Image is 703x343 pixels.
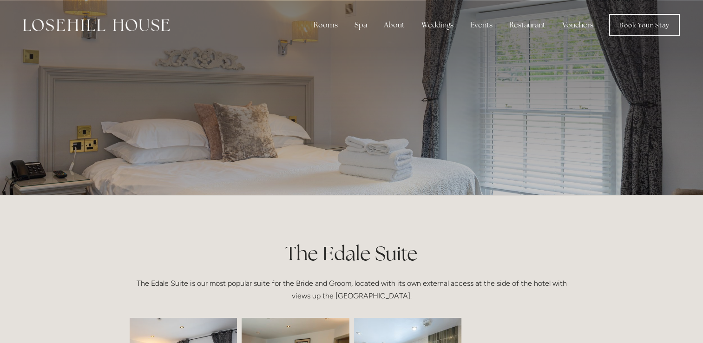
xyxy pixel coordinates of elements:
[130,240,574,267] h1: The Edale Suite
[555,16,601,34] a: Vouchers
[414,16,461,34] div: Weddings
[609,14,680,36] a: Book Your Stay
[347,16,374,34] div: Spa
[502,16,553,34] div: Restaurant
[376,16,412,34] div: About
[130,277,574,302] p: The Edale Suite is our most popular suite for the Bride and Groom, located with its own external ...
[23,19,170,31] img: Losehill House
[463,16,500,34] div: Events
[306,16,345,34] div: Rooms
